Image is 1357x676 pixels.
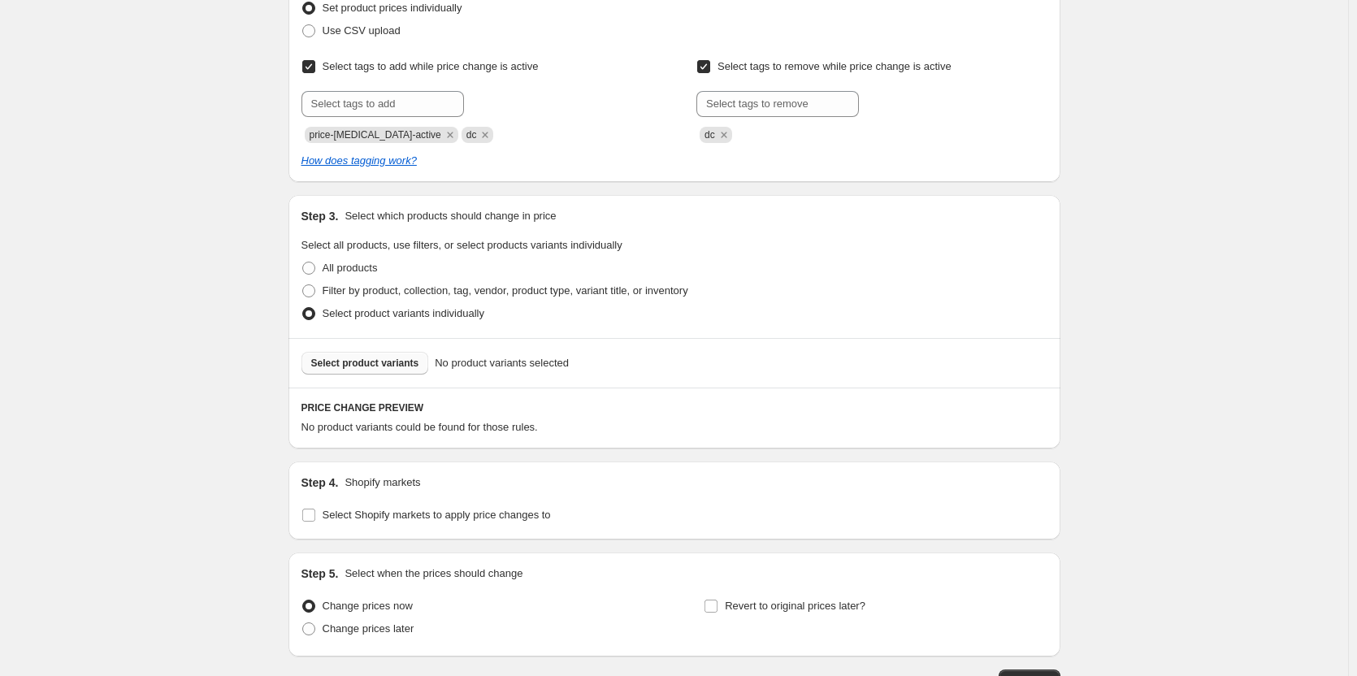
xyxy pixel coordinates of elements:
span: Select product variants [311,357,419,370]
p: Select when the prices should change [345,565,522,582]
span: Change prices later [323,622,414,635]
p: Select which products should change in price [345,208,556,224]
span: Change prices now [323,600,413,612]
span: Use CSV upload [323,24,401,37]
span: price-change-job-active [310,129,441,141]
span: Filter by product, collection, tag, vendor, product type, variant title, or inventory [323,284,688,297]
button: Remove price-change-job-active [443,128,457,142]
input: Select tags to add [301,91,464,117]
span: Set product prices individually [323,2,462,14]
span: Select product variants individually [323,307,484,319]
span: Select tags to add while price change is active [323,60,539,72]
span: Revert to original prices later? [725,600,865,612]
h2: Step 5. [301,565,339,582]
span: No product variants selected [435,355,569,371]
span: No product variants could be found for those rules. [301,421,538,433]
h6: PRICE CHANGE PREVIEW [301,401,1047,414]
button: Select product variants [301,352,429,375]
span: All products [323,262,378,274]
span: Select tags to remove while price change is active [718,60,952,72]
span: dc [705,129,715,141]
button: Remove dc [717,128,731,142]
input: Select tags to remove [696,91,859,117]
span: dc [466,129,477,141]
p: Shopify markets [345,474,420,491]
h2: Step 3. [301,208,339,224]
h2: Step 4. [301,474,339,491]
a: How does tagging work? [301,154,417,167]
span: Select all products, use filters, or select products variants individually [301,239,622,251]
button: Remove dc [478,128,492,142]
span: Select Shopify markets to apply price changes to [323,509,551,521]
